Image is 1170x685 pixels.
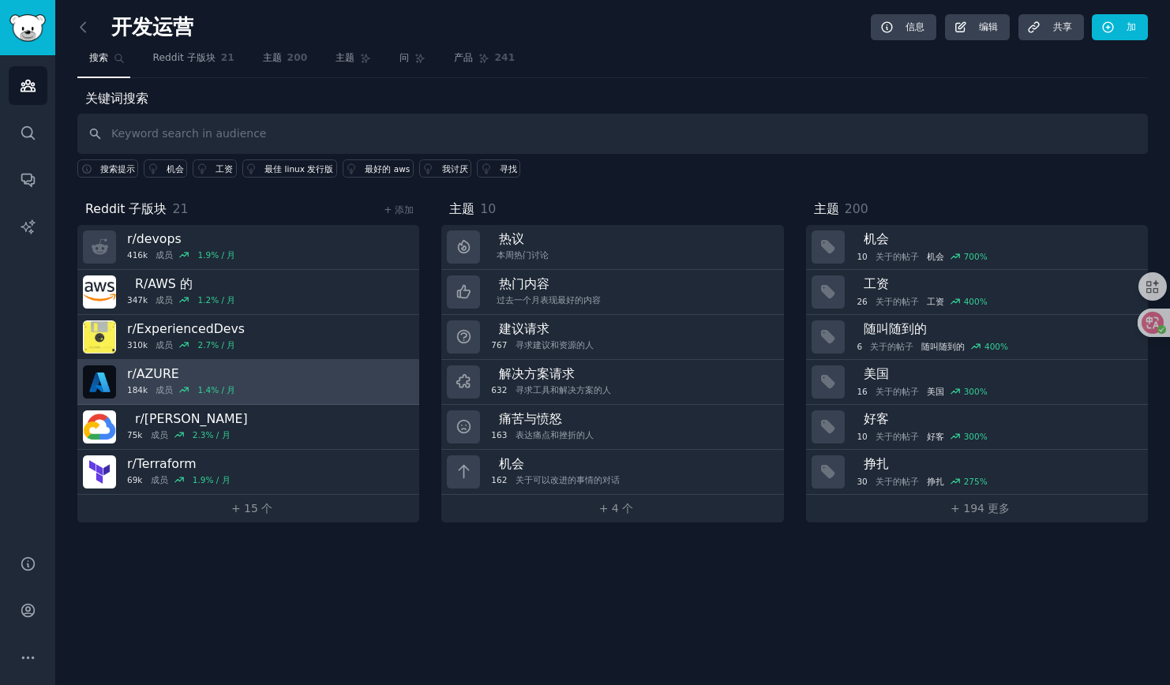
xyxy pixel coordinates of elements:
[127,294,148,305] span: 347k
[497,295,601,305] font: 过去一个月表现最好的内容
[77,159,138,178] button: 搜索提示
[9,14,46,42] img: GummySearch logo
[499,411,562,426] font: 痛苦与愤怒
[921,342,965,351] font: 随叫随到的
[198,385,236,395] font: 1.4% / 月
[198,340,236,350] font: 2.7% / 月
[127,365,235,382] h3: r/ AZURE
[845,201,868,216] span: 200
[156,340,173,350] font: 成员
[127,249,148,260] span: 416k
[83,275,116,309] img: aws
[449,201,474,216] font: 主题
[173,201,189,216] span: 21
[964,476,988,487] div: 275 %
[876,432,919,441] font: 关于的帖子
[806,495,1148,522] a: + 194 更多
[441,405,783,450] a: 痛苦与愤怒163 表达痛点和挫折的人
[441,360,783,405] a: 解决方案请求632 寻求工具和解决方案的人
[945,14,1011,41] a: 编辑
[83,320,116,354] img: ExperiencedDevs
[77,315,419,360] a: r/ExperiencedDevs310k 成员 2.7% / 月
[85,201,167,216] font: Reddit 子版块
[441,495,783,522] a: + 4 个
[77,225,419,270] a: r/devops416k 成员 1.9% / 月
[198,295,236,305] font: 1.2% / 月
[1127,21,1136,32] font: 加
[156,250,173,260] font: 成员
[599,502,634,515] font: + 4 个
[151,475,168,485] font: 成员
[1092,14,1148,41] a: 加
[864,456,889,471] font: 挣扎
[151,430,168,440] font: 成员
[77,46,130,78] a: 搜索
[516,340,594,350] font: 寻求建议和资源的人
[491,384,507,395] span: 632
[221,51,234,66] span: 21
[135,411,248,426] font: r/[PERSON_NAME]
[499,366,575,381] font: 解决方案请求
[927,387,944,396] font: 美国
[89,52,108,63] font: 搜索
[871,14,936,41] a: 信息
[857,251,867,262] span: 10
[336,52,354,63] font: 主题
[927,297,944,306] font: 工资
[193,430,231,440] font: 2.3% / 月
[156,385,173,395] font: 成员
[287,51,308,66] span: 200
[388,46,431,78] a: 问
[324,46,377,78] a: 主题
[263,52,282,63] font: 主题
[442,46,520,78] a: 产品241
[857,476,867,487] span: 30
[491,429,507,440] span: 163
[441,270,783,315] a: 热门内容 过去一个月表现最好的内容
[870,342,913,351] font: 关于的帖子
[497,250,549,260] font: 本周热门讨论
[806,360,1148,405] a: 美国16 关于的帖子 美国300%
[495,51,516,66] span: 241
[806,450,1148,495] a: 挣扎30 关于的帖子 挣扎275%
[127,230,235,247] h3: r/ devops
[927,252,944,261] font: 机会
[964,296,988,307] div: 400 %
[127,429,142,440] span: 75k
[153,52,216,63] font: Reddit 子版块
[127,474,142,485] span: 69k
[480,201,496,216] span: 10
[857,386,867,397] span: 16
[806,270,1148,315] a: 工资26 关于的帖子 工资400%
[864,276,889,291] font: 工资
[499,321,549,336] font: 建议请求
[83,455,116,488] img: Terraform
[864,366,889,381] font: 美国
[477,159,520,178] a: 寻找
[77,495,419,522] a: + 15 个
[216,164,233,174] font: 工资
[1053,21,1072,32] font: 共享
[491,339,507,350] span: 767
[857,431,867,442] span: 10
[100,164,135,174] font: 搜索提示
[441,450,783,495] a: 机会162 关于可以改进的事情的对话
[951,502,1010,515] font: + 194 更多
[111,15,193,39] font: 开发运营
[516,430,594,440] font: 表达痛点和挫折的人
[127,455,231,472] h3: r/ Terraform
[864,321,927,336] font: 随叫随到的
[516,475,620,485] font: 关于可以改进的事情的对话
[964,251,988,262] div: 700 %
[857,296,867,307] span: 26
[454,52,473,63] font: 产品
[77,360,419,405] a: r/AZURE184k 成员 1.4% / 月
[499,276,549,291] font: 热门内容
[876,477,919,486] font: 关于的帖子
[442,164,468,174] font: 我讨厌
[83,365,116,399] img: AZURE
[491,474,507,485] span: 162
[127,384,148,395] span: 184k
[814,201,839,216] font: 主题
[167,164,184,174] font: 机会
